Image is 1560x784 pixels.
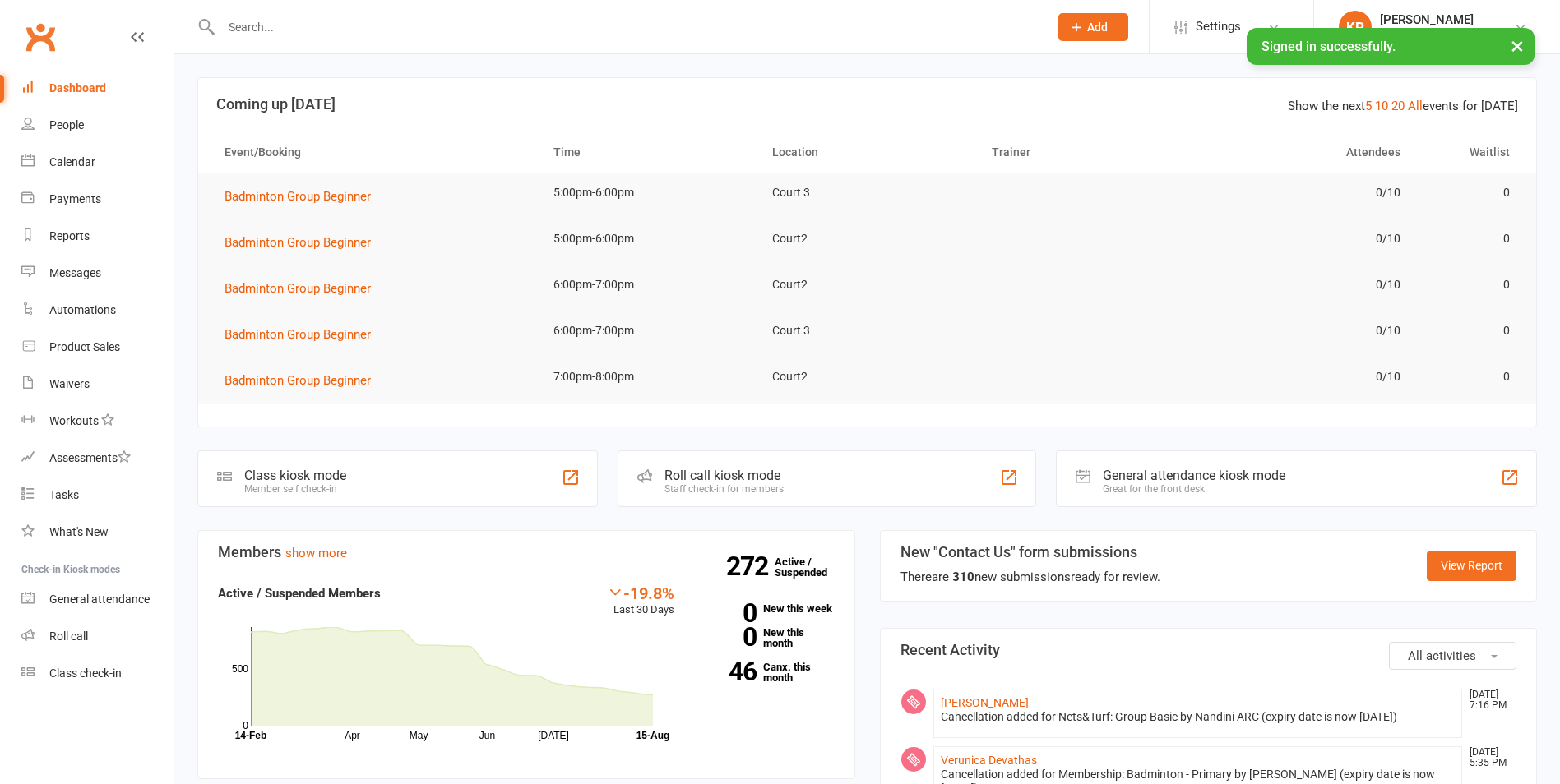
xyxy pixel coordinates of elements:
td: 0/10 [1196,219,1414,258]
div: Waivers [49,377,90,390]
a: Tasks [21,477,174,514]
strong: 310 [952,570,974,584]
a: All [1408,99,1423,113]
a: Workouts [21,403,174,440]
td: 5:00pm-6:00pm [539,219,757,258]
strong: Active / Suspended Members [218,586,381,601]
a: Automations [21,292,174,329]
td: 6:00pm-7:00pm [539,265,757,304]
td: 6:00pm-7:00pm [539,311,757,350]
a: Messages [21,255,174,292]
div: [GEOGRAPHIC_DATA] [1380,27,1491,42]
a: 20 [1391,99,1405,113]
div: Staff check-in for members [664,483,784,495]
td: 0 [1415,265,1525,304]
div: Show the next events for [DATE] [1288,96,1518,116]
div: Reports [49,229,90,242]
div: Payments [49,192,101,205]
a: Assessments [21,440,174,477]
div: What's New [49,525,109,538]
div: Automations [49,303,116,316]
a: [PERSON_NAME] [941,696,1029,709]
strong: 0 [699,601,757,625]
div: Cancellation added for Nets&Turf: Group Basic by Nandini ARC (expiry date is now [DATE]) [941,710,1456,724]
td: 0 [1415,173,1525,212]
div: Calendar [49,155,95,168]
time: [DATE] 5:35 PM [1461,747,1516,768]
th: Trainer [977,131,1196,173]
time: [DATE] 7:16 PM [1461,689,1516,711]
span: Add [1087,21,1108,34]
td: Court2 [757,357,976,396]
a: General attendance kiosk mode [21,581,174,618]
td: 0 [1415,311,1525,350]
a: show more [285,546,347,560]
span: Settings [1196,8,1241,45]
div: Great for the front desk [1103,483,1285,495]
button: Badminton Group Beginner [225,187,382,206]
th: Waitlist [1415,131,1525,173]
div: General attendance [49,593,150,606]
a: Dashboard [21,70,174,107]
button: Badminton Group Beginner [225,371,382,390]
th: Attendees [1196,131,1414,173]
span: Badminton Group Beginner [225,373,371,388]
a: Product Sales [21,329,174,366]
a: 10 [1375,99,1388,113]
button: Badminton Group Beginner [225,279,382,298]
div: People [49,118,84,131]
strong: 272 [726,554,775,579]
td: 0/10 [1196,357,1414,396]
a: 0New this month [699,627,835,648]
td: 0/10 [1196,265,1414,304]
a: 46Canx. this month [699,662,835,683]
a: Clubworx [20,16,61,58]
h3: Coming up [DATE] [216,96,1518,113]
td: 0/10 [1196,311,1414,350]
div: Tasks [49,488,79,501]
h3: New "Contact Us" form submissions [900,544,1160,560]
strong: 46 [699,659,757,684]
button: Badminton Group Beginner [225,325,382,344]
div: Last 30 Days [607,583,674,619]
a: 5 [1365,99,1372,113]
td: Court2 [757,219,976,258]
td: Court 3 [757,311,976,350]
button: × [1502,28,1532,63]
div: Roll call [49,630,88,643]
span: Badminton Group Beginner [225,327,371,342]
td: 0/10 [1196,173,1414,212]
h3: Recent Activity [900,642,1517,658]
th: Time [539,131,757,173]
div: Roll call kiosk mode [664,468,784,483]
div: -19.8% [607,583,674,602]
button: All activities [1389,642,1516,670]
td: 5:00pm-6:00pm [539,173,757,212]
a: Class kiosk mode [21,655,174,692]
div: Member self check-in [244,483,346,495]
span: Badminton Group Beginner [225,189,371,204]
div: KP [1339,11,1372,44]
a: Verunica Devathas [941,754,1037,767]
button: Badminton Group Beginner [225,233,382,252]
h3: Members [218,544,835,560]
span: Badminton Group Beginner [225,235,371,250]
th: Event/Booking [210,131,539,173]
span: All activities [1408,648,1476,663]
td: 7:00pm-8:00pm [539,357,757,396]
input: Search... [216,16,1037,39]
a: 272Active / Suspended [775,544,847,590]
a: Payments [21,181,174,218]
div: Messages [49,266,101,279]
a: Calendar [21,144,174,181]
a: People [21,107,174,144]
a: 0New this week [699,603,835,614]
div: General attendance kiosk mode [1103,468,1285,483]
div: Class kiosk mode [244,468,346,483]
div: Workouts [49,414,99,427]
div: Class check-in [49,666,122,680]
td: Court 3 [757,173,976,212]
a: Roll call [21,618,174,655]
td: 0 [1415,219,1525,258]
td: 0 [1415,357,1525,396]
